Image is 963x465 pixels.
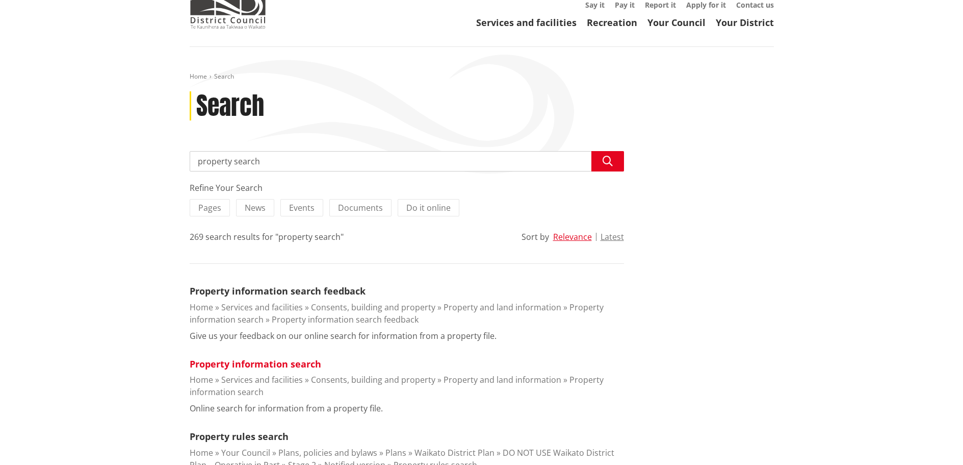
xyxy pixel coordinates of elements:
a: Waikato District Plan [414,447,494,458]
a: Home [190,447,213,458]
a: Consents, building and property [311,302,435,313]
button: Latest [601,232,624,241]
nav: breadcrumb [190,72,774,81]
a: Services and facilities [221,302,303,313]
a: Services and facilities [221,374,303,385]
h1: Search [196,91,264,121]
a: Property rules search [190,430,289,443]
a: Your District [716,16,774,29]
a: Property information search feedback [190,285,366,297]
span: News [245,202,266,213]
a: Property information search [190,374,604,398]
a: Your Council [647,16,706,29]
a: Home [190,374,213,385]
a: Consents, building and property [311,374,435,385]
a: Property information search [190,302,604,325]
button: Relevance [553,232,592,241]
a: Your Council [221,447,270,458]
input: Search input [190,151,624,172]
span: Documents [338,202,383,213]
a: Property information search [190,358,321,370]
div: Sort by [522,231,549,243]
span: Pages [198,202,221,213]
iframe: Messenger Launcher [916,422,953,459]
a: Home [190,72,207,81]
a: Property and land information [444,302,561,313]
p: Give us your feedback on our online search for information from a property file. [190,330,497,342]
a: Plans [385,447,406,458]
p: Online search for information from a property file. [190,402,383,414]
span: Events [289,202,315,213]
a: Home [190,302,213,313]
a: Property and land information [444,374,561,385]
div: 269 search results for "property search" [190,231,344,243]
a: Plans, policies and bylaws [278,447,377,458]
a: Services and facilities [476,16,577,29]
a: Recreation [587,16,637,29]
a: Property information search feedback [272,314,419,325]
span: Search [214,72,234,81]
span: Do it online [406,202,451,213]
div: Refine Your Search [190,182,624,194]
